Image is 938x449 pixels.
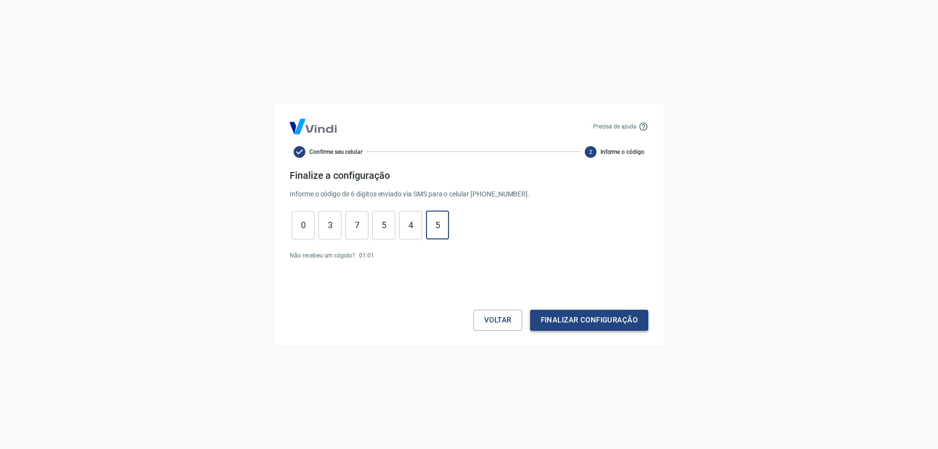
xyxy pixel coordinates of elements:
span: Confirme seu celular [309,148,362,156]
p: Precisa de ajuda [593,122,637,131]
text: 2 [589,149,592,155]
button: Voltar [473,310,522,330]
p: Informe o código de 6 dígitos enviado via SMS para o celular [PHONE_NUMBER] . [290,189,648,199]
p: 01 : 01 [359,251,374,260]
p: Não recebeu um cógido? [290,251,355,260]
h4: Finalize a configuração [290,170,648,181]
img: Logo Vind [290,119,337,134]
button: Finalizar configuração [530,310,648,330]
span: Informe o código [600,148,644,156]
